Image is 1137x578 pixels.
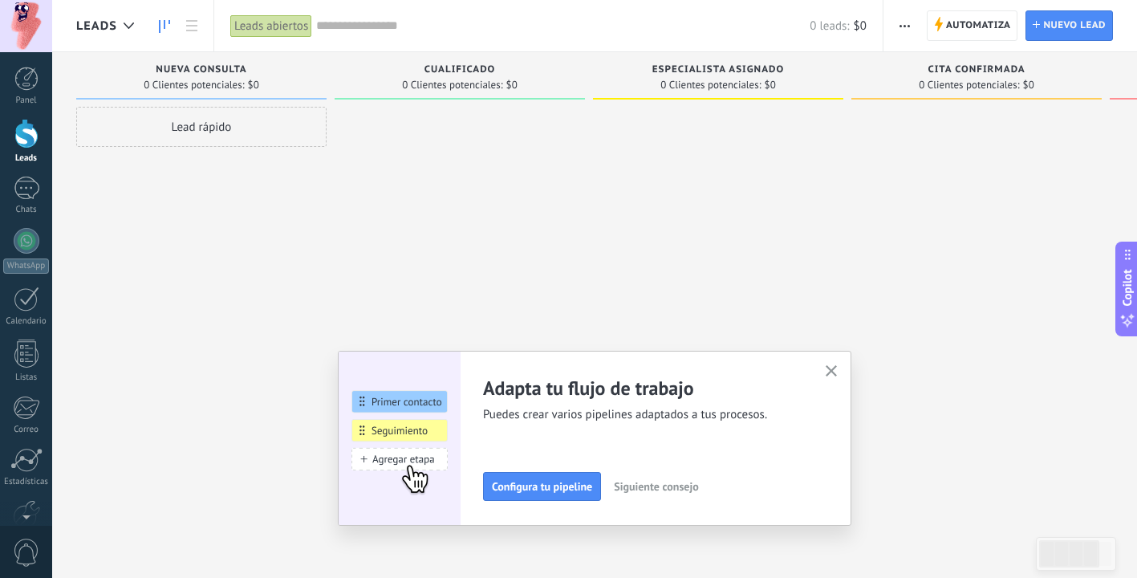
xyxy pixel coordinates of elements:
a: Lista [178,10,205,42]
div: Especialista asignado [601,64,835,78]
div: Nueva consulta [84,64,319,78]
span: $0 [765,80,776,90]
span: Nueva consulta [156,64,246,75]
span: $0 [854,18,867,34]
span: Especialista asignado [652,64,784,75]
div: Leads abiertos [230,14,312,38]
span: 0 Clientes potenciales: [919,80,1019,90]
div: Panel [3,96,50,106]
span: $0 [248,80,259,90]
span: Siguiente consejo [614,481,698,492]
span: Configura tu pipeline [492,481,592,492]
span: 0 Clientes potenciales: [660,80,761,90]
div: Chats [3,205,50,215]
div: Leads [3,153,50,164]
h2: Adapta tu flujo de trabajo [483,376,806,401]
div: Correo [3,425,50,435]
button: Más [893,10,916,41]
span: $0 [1023,80,1034,90]
span: Copilot [1119,270,1135,307]
span: Leads [76,18,117,34]
button: Configura tu pipeline [483,472,601,501]
div: Estadísticas [3,477,50,487]
span: Cualificado [424,64,496,75]
a: Leads [151,10,178,42]
div: Calendario [3,316,50,327]
a: Nuevo lead [1025,10,1113,41]
div: WhatsApp [3,258,49,274]
span: $0 [506,80,518,90]
a: Automatiza [927,10,1018,41]
div: Listas [3,372,50,383]
span: Cita confirmada [928,64,1025,75]
span: Automatiza [946,11,1011,40]
span: 0 Clientes potenciales: [402,80,502,90]
div: Cualificado [343,64,577,78]
button: Siguiente consejo [607,474,705,499]
div: Lead rápido [76,107,327,147]
div: Cita confirmada [859,64,1094,78]
span: 0 leads: [810,18,849,34]
span: Puedes crear varios pipelines adaptados a tus procesos. [483,407,806,423]
span: 0 Clientes potenciales: [144,80,244,90]
span: Nuevo lead [1043,11,1106,40]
